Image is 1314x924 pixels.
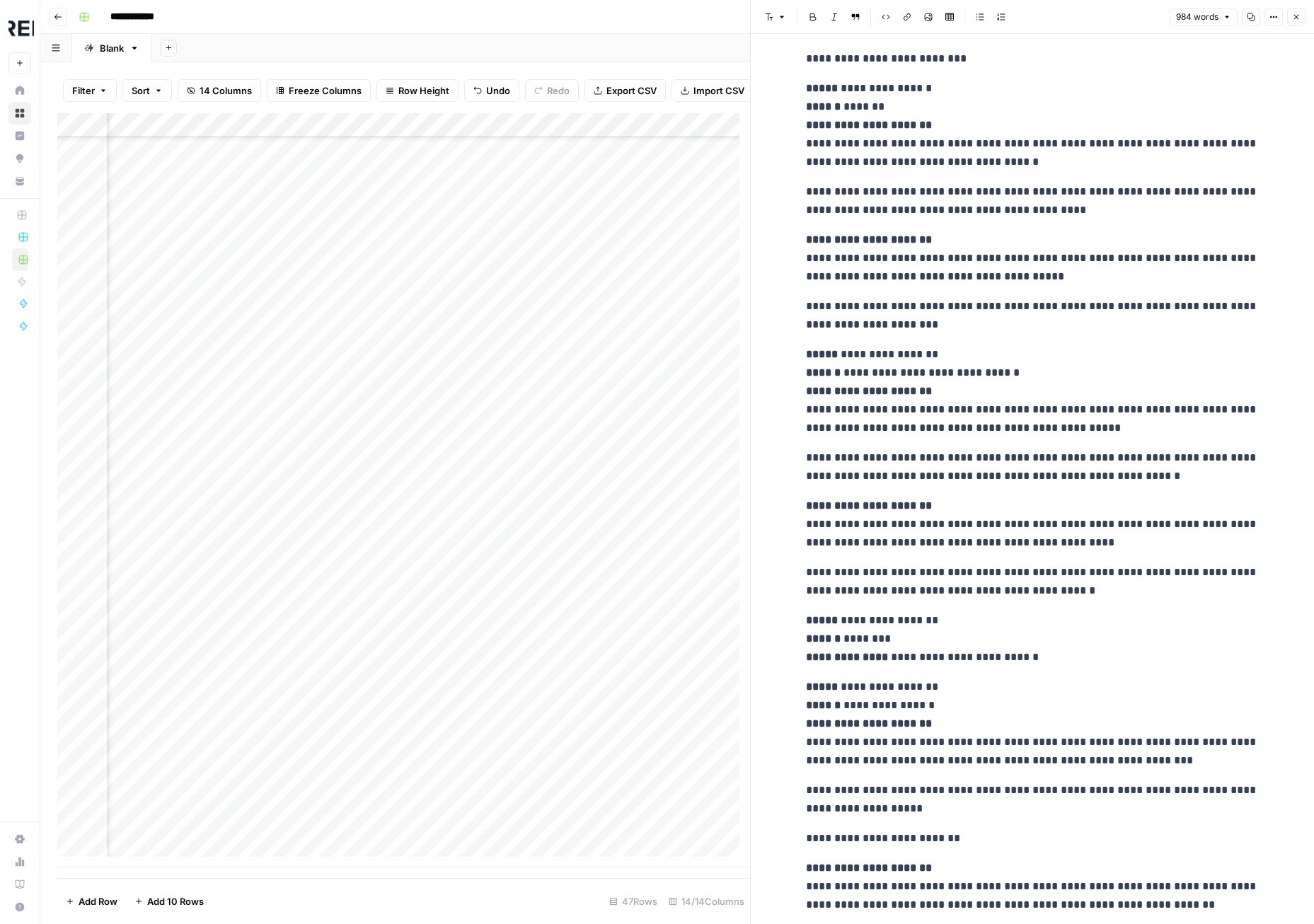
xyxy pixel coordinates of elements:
a: Opportunities [8,147,31,170]
div: 47 Rows [604,890,663,913]
a: Your Data [8,170,31,192]
span: Undo [486,83,510,98]
button: Add Row [57,890,126,913]
a: Blank [72,34,151,62]
a: Insights [8,125,31,147]
span: 984 words [1176,11,1218,23]
span: Filter [72,83,95,98]
button: Freeze Columns [267,79,371,102]
button: Workspace: Threepipe Reply [8,11,31,47]
span: Freeze Columns [289,83,362,98]
a: Learning Hub [8,873,31,896]
a: Settings [8,828,31,850]
button: Import CSV [672,79,754,102]
button: Undo [464,79,519,102]
button: Filter [63,79,117,102]
a: Home [8,79,31,102]
button: Export CSV [584,79,666,102]
img: Threepipe Reply Logo [8,16,34,42]
span: Redo [547,83,570,98]
span: Sort [132,83,150,98]
div: Blank [100,41,124,55]
button: Sort [122,79,172,102]
span: Add Row [79,894,117,908]
button: Add 10 Rows [126,890,212,913]
a: Browse [8,102,31,125]
span: Import CSV [693,83,744,98]
button: Row Height [376,79,459,102]
span: Export CSV [606,83,657,98]
div: 14/14 Columns [663,890,750,913]
button: Help + Support [8,896,31,918]
a: Usage [8,850,31,873]
button: 984 words [1170,8,1238,26]
button: 14 Columns [178,79,261,102]
span: 14 Columns [200,83,252,98]
button: Redo [525,79,579,102]
span: Add 10 Rows [147,894,204,908]
span: Row Height [398,83,449,98]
